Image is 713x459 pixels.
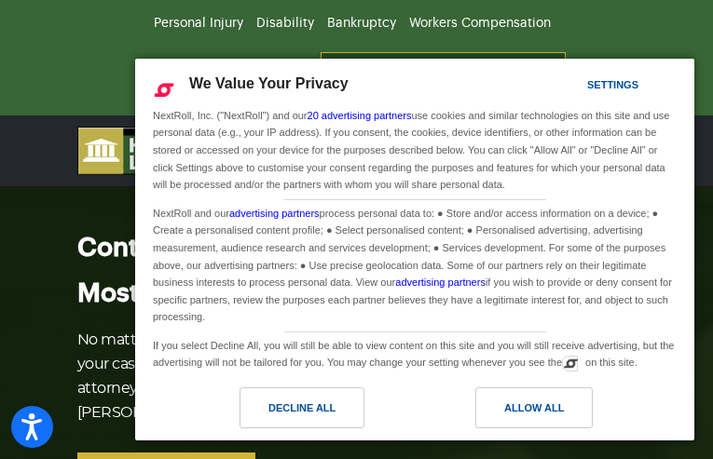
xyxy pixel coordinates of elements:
span: Most [77,280,139,306]
p: No matter where you are in [US_STATE], we are here 24/7 to help you with your case. Contact us [D... [77,328,599,425]
div: Allow All [504,398,564,418]
a: 20 advertising partners [308,110,412,121]
div: NextRoll, Inc. ("NextRoll") and our use cookies and similar technologies on this site and use per... [149,105,680,196]
div: Settings [587,74,638,95]
a: Bankruptcy [327,17,396,30]
a: advertising partners [229,208,320,219]
a: Workers Compensation [409,17,551,30]
a: Disability [256,17,314,30]
a: Settings [555,70,599,104]
img: logo [77,127,245,175]
a: Contact us [DATE][PHONE_NUMBER] [321,52,566,104]
span: Contact One Of [US_STATE]’s [77,235,440,261]
a: Personal Injury [154,17,243,30]
div: If you select Decline All, you will still be able to view content on this site and you will still... [149,332,680,373]
div: NextRoll and our process personal data to: ● Store and/or access information on a device; ● Creat... [149,200,680,328]
a: Allow All [415,387,683,438]
div: Decline All [268,398,336,418]
a: Decline All [146,387,415,438]
a: advertising partners [395,277,486,288]
span: We Value Your Privacy [189,75,349,91]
